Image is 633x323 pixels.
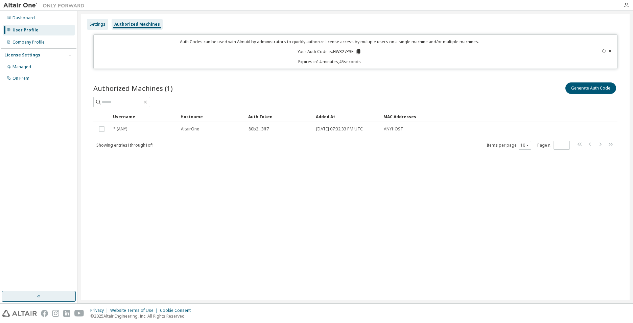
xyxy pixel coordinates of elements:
[113,111,175,122] div: Username
[249,126,269,132] span: 80b2...3ff7
[520,143,530,148] button: 10
[98,59,562,65] p: Expires in 14 minutes, 45 seconds
[384,126,403,132] span: ANYHOST
[298,49,361,55] p: Your Auth Code is: HW327P3E
[2,310,37,317] img: altair_logo.svg
[3,2,88,9] img: Altair One
[63,310,70,317] img: linkedin.svg
[4,52,40,58] div: License Settings
[383,111,548,122] div: MAC Addresses
[248,111,310,122] div: Auth Token
[74,310,84,317] img: youtube.svg
[13,27,39,33] div: User Profile
[160,308,195,313] div: Cookie Consent
[96,142,154,148] span: Showing entries 1 through 1 of 1
[98,39,562,45] p: Auth Codes can be used with Almutil by administrators to quickly authorize license access by mult...
[110,308,160,313] div: Website Terms of Use
[181,126,199,132] span: AltairOne
[487,141,531,150] span: Items per page
[13,15,35,21] div: Dashboard
[93,83,173,93] span: Authorized Machines (1)
[13,64,31,70] div: Managed
[114,22,160,27] div: Authorized Machines
[41,310,48,317] img: facebook.svg
[52,310,59,317] img: instagram.svg
[13,40,45,45] div: Company Profile
[113,126,127,132] span: * (ANY)
[90,308,110,313] div: Privacy
[90,22,105,27] div: Settings
[90,313,195,319] p: © 2025 Altair Engineering, Inc. All Rights Reserved.
[537,141,570,150] span: Page n.
[316,126,363,132] span: [DATE] 07:32:33 PM UTC
[13,76,29,81] div: On Prem
[316,111,378,122] div: Added At
[181,111,243,122] div: Hostname
[565,82,616,94] button: Generate Auth Code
